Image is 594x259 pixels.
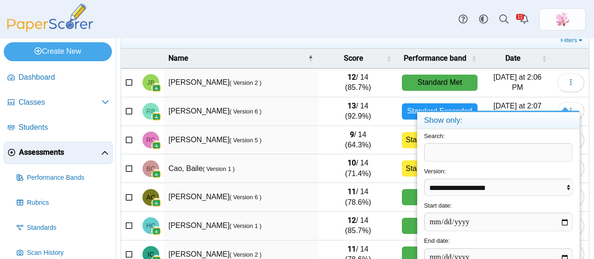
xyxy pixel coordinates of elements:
div: Standard Nearly Met [402,160,478,177]
img: PaperScorer [4,4,97,32]
small: ( Version 5 ) [230,137,262,144]
a: ps.MuGhfZT6iQwmPTCC [539,8,586,31]
a: Students [4,117,113,139]
td: / 14 (78.6%) [319,183,397,212]
td: / 14 (85.7%) [319,69,397,97]
div: Version: [417,164,580,199]
a: PaperScorer [4,25,97,33]
div: Standard Met [402,189,478,205]
a: Create New [4,42,112,61]
span: Rohan Beightler [146,108,155,114]
span: Score [344,54,363,63]
td: / 14 (85.7%) [319,212,397,240]
img: googleClassroom-logo.png [152,112,161,121]
b: 10 [348,158,356,167]
span: Score : Activate to sort [386,49,392,68]
img: googleClassroom-logo.png [152,83,161,93]
h4: Show only: [417,112,580,129]
span: Irene Chen [148,251,154,258]
span: Dashboard [19,72,109,82]
a: Performance Bands [13,167,113,189]
a: Standards [13,217,113,239]
span: Date [505,54,521,63]
td: Cao, Baile [164,154,319,183]
span: Standards [27,223,109,233]
img: ps.MuGhfZT6iQwmPTCC [555,12,570,27]
span: Rubrics [27,198,109,208]
td: / 14 (64.3%) [319,126,397,155]
span: Performance band : Activate to sort [471,49,477,68]
b: 12 [348,73,356,82]
a: Classes [4,92,113,114]
span: Performance Bands [27,173,109,183]
td: [PERSON_NAME] [164,69,319,97]
span: Performance band [404,54,466,63]
td: / 14 (92.9%) [319,97,397,126]
small: ( Version 1 ) [230,222,262,229]
span: Xinmei Li [555,12,570,27]
span: Ryan Caloza [146,137,155,143]
img: googleClassroom-logo.png [152,227,161,236]
div: Standard Met [402,218,478,234]
div: Start date: [417,199,580,234]
a: Alerts [514,9,535,30]
span: Scan History [27,248,109,258]
div: Standard Nearly Met [402,132,478,148]
td: [PERSON_NAME] [164,183,319,212]
span: Date : Activate to sort [542,49,547,68]
div: Standard Met [402,75,478,91]
a: Filters [558,36,587,45]
span: Baile Cao [146,165,155,172]
span: Classes [19,97,102,107]
b: 9 [350,130,354,139]
b: 12 [348,216,356,225]
span: Name : Activate to invert sorting [308,49,313,68]
td: [PERSON_NAME] [164,97,319,126]
small: ( Version 6 ) [230,194,262,201]
span: Students [19,122,109,133]
small: ( Version 6 ) [230,108,262,115]
time: Sep 9, 2025 at 2:07 PM [493,102,542,120]
div: Standard Exceeded [402,103,478,120]
a: Assessments [4,142,113,164]
label: Search: [424,133,445,139]
b: 11 [348,187,356,196]
td: / 14 (71.4%) [319,154,397,183]
small: ( Version 2 ) [230,79,262,86]
td: [PERSON_NAME] [164,126,319,155]
a: Dashboard [4,67,113,89]
img: googleClassroom-logo.png [152,170,161,179]
span: Name [168,54,188,63]
img: googleClassroom-logo.png [152,198,161,208]
b: 13 [348,101,356,110]
img: googleClassroom-logo.png [152,141,161,150]
a: Rubrics [13,192,113,214]
td: [PERSON_NAME] [164,212,319,240]
span: Assessments [19,147,101,158]
span: Allen Chao [146,194,155,201]
time: Sep 9, 2025 at 2:06 PM [493,73,542,91]
span: Hassan Chen [146,222,155,229]
b: 11 [348,245,356,253]
span: Joshua Barraza [147,79,155,86]
small: ( Version 2 ) [230,251,262,258]
small: ( Version 1 ) [203,165,235,172]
